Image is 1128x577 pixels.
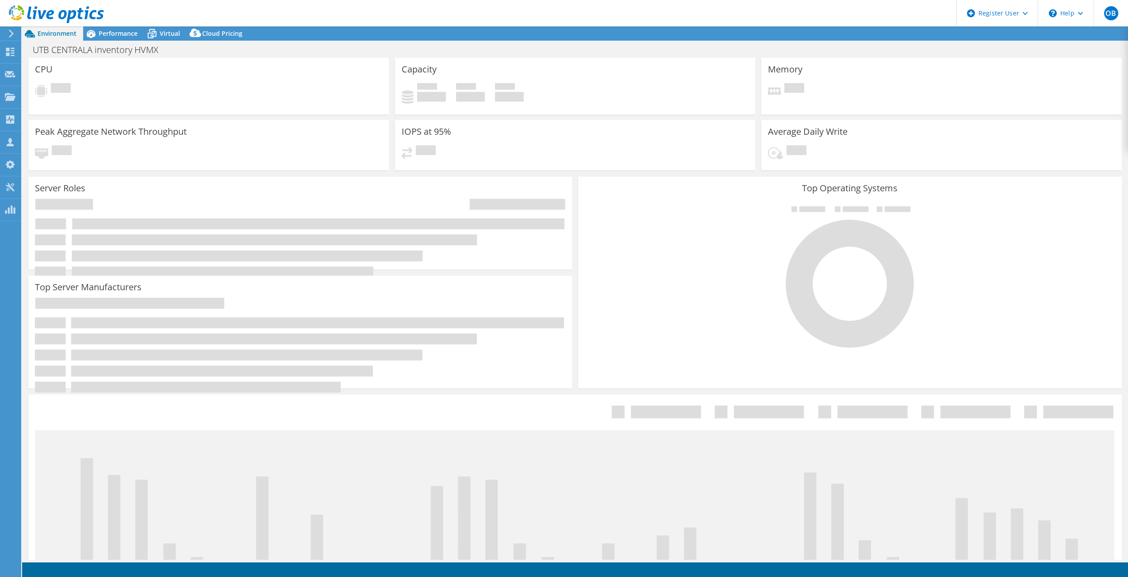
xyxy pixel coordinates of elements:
span: Total [495,83,515,92]
span: Pending [51,83,71,95]
svg: \n [1049,9,1057,17]
h3: Capacity [402,65,437,74]
h4: 0 GiB [495,92,524,102]
h3: Peak Aggregate Network Throughput [35,127,187,137]
span: Cloud Pricing [202,29,242,38]
span: Pending [784,83,804,95]
span: Pending [787,145,806,157]
span: OB [1104,6,1118,20]
h3: Memory [768,65,802,74]
h3: IOPS at 95% [402,127,451,137]
span: Used [417,83,437,92]
h3: CPU [35,65,53,74]
h3: Server Roles [35,183,85,193]
span: Pending [52,145,72,157]
span: Environment [38,29,77,38]
h3: Average Daily Write [768,127,848,137]
span: Performance [99,29,138,38]
span: Free [456,83,476,92]
span: Pending [416,145,436,157]
h4: 0 GiB [456,92,485,102]
h1: UTB CENTRALA inventory HVMX [29,45,172,55]
span: Virtual [160,29,180,38]
h4: 0 GiB [417,92,446,102]
h3: Top Server Manufacturers [35,282,142,292]
h3: Top Operating Systems [585,183,1115,193]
